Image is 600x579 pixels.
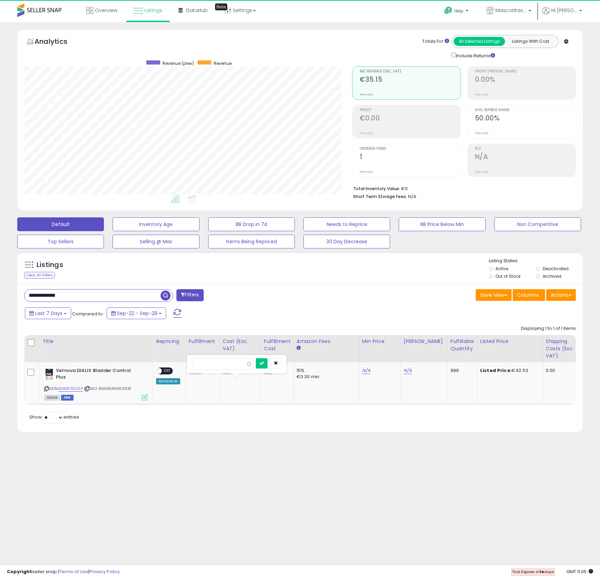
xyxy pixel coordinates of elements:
[495,7,526,14] span: Mascotitas a casa
[475,70,575,73] span: Profit [PERSON_NAME]
[297,345,301,351] small: Amazon Fees.
[360,92,373,97] small: Prev: N/A
[454,8,464,14] span: Help
[113,217,199,231] button: Inventory Age
[404,338,445,345] div: [PERSON_NAME]
[17,217,104,231] button: Default
[521,325,576,332] div: Displaying 1 to 1 of 1 items
[84,386,131,391] span: | SKU: 8436545960691
[176,289,203,301] button: Filters
[297,338,356,345] div: Amazon Fees
[24,272,55,278] div: Clear All Filters
[56,367,140,382] b: Vetnova DIALIX Bladder Control Plus
[186,7,208,14] span: DataHub
[303,217,390,231] button: Needs to Reprice
[444,6,453,15] i: Get Help
[546,338,581,360] div: Shipping Costs (Exc. VAT)
[543,266,569,272] label: Deactivated
[144,7,162,14] span: Listings
[297,374,354,380] div: €0.30 min
[546,367,579,374] div: 0.00
[551,7,577,14] span: Hi [PERSON_NAME]
[156,338,183,345] div: Repricing
[362,367,370,374] a: N/A
[513,289,545,301] button: Columns
[353,184,571,192] li: €0
[489,258,583,264] p: Listing States:
[475,92,488,97] small: Prev: N/A
[95,7,117,14] span: Overview
[480,338,540,345] div: Listed Price
[362,338,398,345] div: Min Price
[360,153,460,162] h2: 1
[439,1,475,22] a: Help
[29,414,79,420] span: Show: entries
[476,289,512,301] button: Save View
[360,108,460,112] span: Profit
[61,395,74,401] span: FBM
[107,307,166,319] button: Sep-22 - Sep-28
[451,367,472,374] div: 999
[113,235,199,248] button: Selling @ Max
[475,76,575,85] h2: 0.00%
[360,170,373,174] small: Prev: N/A
[494,217,581,231] button: Non Competitive
[58,386,83,392] a: B0B8F35DSP
[475,153,575,162] h2: N/A
[214,60,232,66] span: Revenue
[264,338,291,352] div: Fulfillment Cost
[163,60,194,66] span: Revenue (prev)
[475,108,575,112] span: Avg. Buybox Share
[25,307,71,319] button: Last 7 Days
[37,260,63,270] h5: Listings
[44,367,148,400] div: ASIN:
[156,378,180,384] div: Amazon AI
[35,37,81,48] h5: Analytics
[353,186,400,192] b: Total Inventory Value:
[72,311,104,317] span: Compared to:
[454,37,505,46] button: All Selected Listings
[303,235,390,248] button: 30 Day Decrease
[543,273,561,279] label: Archived
[42,338,150,345] div: Title
[475,114,575,124] h2: 50.00%
[399,217,485,231] button: BB Price Below Min
[495,266,508,272] label: Active
[505,37,556,46] button: Listings With Cost
[422,38,449,45] div: Totals For
[542,7,582,22] a: Hi [PERSON_NAME]
[360,147,460,151] span: Ordered Items
[17,235,104,248] button: Top Sellers
[223,338,258,352] div: Cost (Exc. VAT)
[475,147,575,151] span: ROI
[360,70,460,73] span: Net Revenue (Exc. VAT)
[208,217,295,231] button: BB Drop in 7d
[446,51,503,59] div: Include Returns
[44,395,60,401] span: All listings currently available for purchase on Amazon
[360,76,460,85] h2: €35.15
[480,367,538,374] div: €42.53
[517,292,539,298] span: Columns
[404,367,412,374] a: N/A
[162,368,173,374] span: OFF
[188,338,216,345] div: Fulfillment
[475,131,488,135] small: Prev: N/A
[451,338,474,352] div: Fulfillable Quantity
[215,3,227,10] div: Tooltip anchor
[353,194,407,199] b: Short Term Storage Fees:
[360,114,460,124] h2: €0.00
[44,367,54,381] img: 31Zy2JbW1dL._SL40_.jpg
[408,193,416,200] span: N/A
[35,310,62,317] span: Last 7 Days
[475,170,488,174] small: Prev: N/A
[546,289,576,301] button: Actions
[297,367,354,374] div: 15%
[480,367,512,374] b: Listed Price:
[360,131,373,135] small: Prev: N/A
[208,235,295,248] button: Items Being Repriced
[117,310,157,317] span: Sep-22 - Sep-28
[495,273,521,279] label: Out of Stock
